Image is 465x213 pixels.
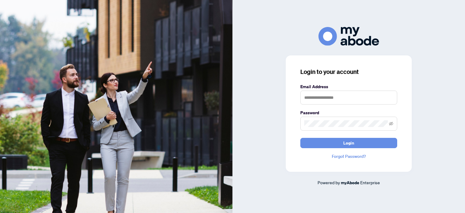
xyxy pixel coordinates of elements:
[341,179,359,186] a: myAbode
[300,83,397,90] label: Email Address
[300,153,397,160] a: Forgot Password?
[389,121,393,126] span: eye-invisible
[300,68,397,76] h3: Login to your account
[300,138,397,148] button: Login
[318,180,340,185] span: Powered by
[343,138,354,148] span: Login
[360,180,380,185] span: Enterprise
[318,27,379,45] img: ma-logo
[300,109,397,116] label: Password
